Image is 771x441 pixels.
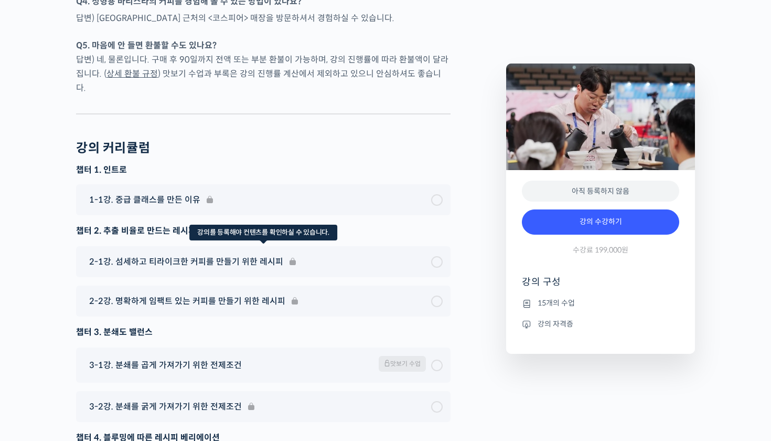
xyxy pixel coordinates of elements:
[76,325,451,339] div: 챕터 3. 분쇄도 밸런스
[76,38,451,95] p: 답변) 네, 물론입니다. 구매 후 90일까지 전액 또는 부분 환불이 가능하며, 강의 진행률에 따라 환불액이 달라집니다. ( ) 맛보기 수업과 부록은 강의 진행률 계산에서 제외...
[76,141,150,156] h2: 강의 커리큘럼
[522,181,679,202] div: 아직 등록하지 않음
[522,209,679,235] a: 강의 수강하기
[33,349,39,357] span: 홈
[162,349,175,357] span: 설정
[573,245,628,255] span: 수강료 199,000원
[522,297,679,310] li: 15개의 수업
[135,333,201,359] a: 설정
[69,333,135,359] a: 대화
[3,333,69,359] a: 홈
[76,40,217,51] strong: Q5. 마음에 안 들면 환불할 수도 있나요?
[379,356,426,372] span: 맛보기 수업
[84,356,443,374] a: 3-1강. 분쇄를 곱게 가져가기 위한 전제조건 맛보기 수업
[106,68,158,79] a: 상세 환불 규정
[76,11,451,25] p: 답변) [GEOGRAPHIC_DATA] 근처의 <코스피어> 매장을 방문하셔서 경험하실 수 있습니다.
[96,349,109,358] span: 대화
[76,224,451,238] div: 챕터 2. 추출 비율로 만드는 레시피 디자인
[522,318,679,330] li: 강의 자격증
[522,276,679,297] h4: 강의 구성
[76,164,451,176] h3: 챕터 1. 인트로
[89,358,242,372] span: 3-1강. 분쇄를 곱게 가져가기 위한 전제조건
